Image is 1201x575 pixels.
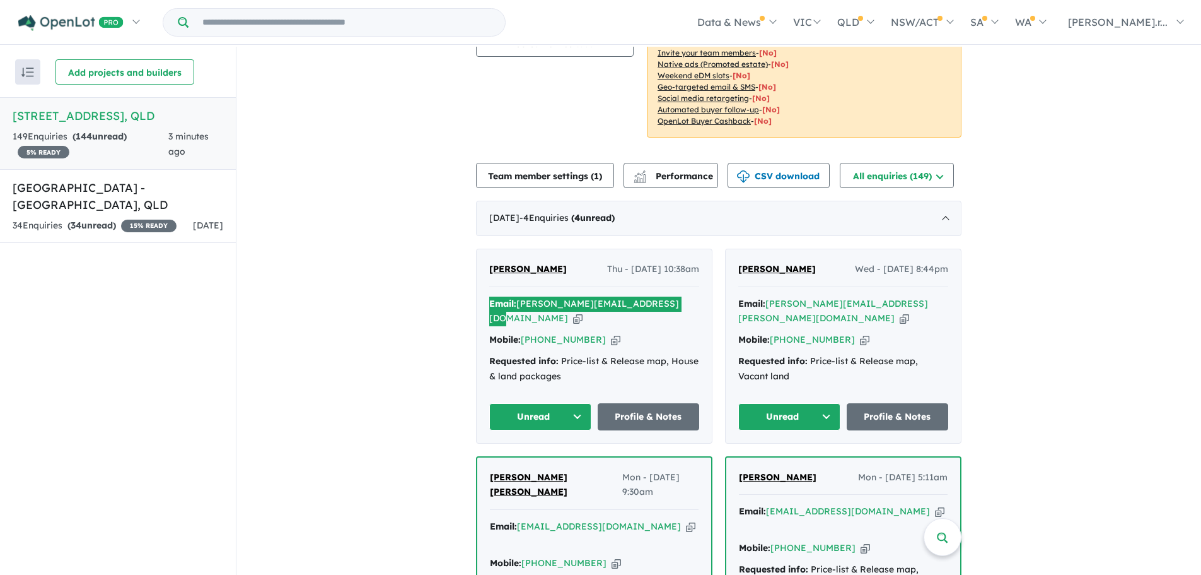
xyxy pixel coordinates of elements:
span: - 4 Enquir ies [519,212,615,223]
strong: Mobile: [490,557,521,569]
u: Native ads (Promoted estate) [658,59,768,69]
strong: Requested info: [739,564,808,575]
span: Performance [635,170,713,182]
span: Wed - [DATE] 8:44pm [855,262,948,277]
button: Unread [489,403,591,430]
span: 5 % READY [18,146,69,158]
span: 15 % READY [121,220,177,232]
strong: Mobile: [739,542,770,554]
strong: Email: [489,298,516,309]
h5: [GEOGRAPHIC_DATA] - [GEOGRAPHIC_DATA] , QLD [13,179,223,213]
button: Copy [612,557,621,570]
span: 4 [574,212,580,223]
span: [PERSON_NAME] [PERSON_NAME] [490,471,567,498]
span: 1 [594,170,599,182]
button: All enquiries (149) [840,163,954,188]
u: Geo-targeted email & SMS [658,82,755,92]
span: [PERSON_NAME] [738,263,816,275]
span: [PERSON_NAME] [489,263,567,275]
strong: ( unread) [571,212,615,223]
a: [PHONE_NUMBER] [521,334,606,345]
button: Performance [624,163,718,188]
strong: Email: [490,521,517,532]
strong: Requested info: [738,355,808,367]
strong: ( unread) [67,220,116,231]
a: [PERSON_NAME] [738,262,816,277]
u: Social media retargeting [658,93,749,103]
div: Price-list & Release map, House & land packages [489,354,699,384]
button: Unread [738,403,840,430]
button: Copy [611,333,620,347]
a: [PHONE_NUMBER] [770,542,856,554]
span: [No] [771,59,789,69]
strong: Mobile: [489,334,521,345]
strong: Mobile: [738,334,770,345]
button: Copy [686,520,695,533]
strong: Email: [738,298,765,309]
strong: Requested info: [489,355,559,367]
span: [No] [754,116,772,126]
a: [PERSON_NAME][EMAIL_ADDRESS][DOMAIN_NAME] [489,298,679,324]
input: Try estate name, suburb, builder or developer [191,9,502,36]
button: Copy [860,333,869,347]
div: 34 Enquir ies [13,218,177,234]
a: [PERSON_NAME] [739,470,816,485]
button: Copy [935,505,944,518]
button: Team member settings (1) [476,163,614,188]
img: line-chart.svg [634,170,646,177]
u: Invite your team members [658,48,756,57]
a: Profile & Notes [847,403,949,430]
span: 3 minutes ago [168,131,209,157]
strong: Email: [739,506,766,517]
a: [EMAIL_ADDRESS][DOMAIN_NAME] [766,506,930,517]
div: 149 Enquir ies [13,129,168,160]
img: Openlot PRO Logo White [18,15,124,31]
u: OpenLot Buyer Cashback [658,116,751,126]
span: [PERSON_NAME].r... [1068,16,1168,28]
button: CSV download [728,163,830,188]
h5: [STREET_ADDRESS] , QLD [13,107,223,124]
span: [DATE] [193,220,223,231]
button: Copy [900,312,909,325]
img: bar-chart.svg [634,174,646,182]
span: Mon - [DATE] 5:11am [858,470,948,485]
button: Copy [573,312,583,325]
img: download icon [737,170,750,183]
a: [PHONE_NUMBER] [521,557,606,569]
a: [PERSON_NAME][EMAIL_ADDRESS][PERSON_NAME][DOMAIN_NAME] [738,298,928,324]
button: Copy [861,542,870,555]
strong: ( unread) [73,131,127,142]
a: [PERSON_NAME] [PERSON_NAME] [490,470,622,501]
span: [No] [758,82,776,92]
u: Automated buyer follow-up [658,105,759,114]
span: [No] [752,93,770,103]
img: sort.svg [21,68,34,77]
div: [DATE] [476,201,961,236]
div: Price-list & Release map, Vacant land [738,354,948,384]
span: [PERSON_NAME] [739,471,816,483]
span: [ No ] [759,48,777,57]
u: Weekend eDM slots [658,71,729,80]
a: [PHONE_NUMBER] [770,334,855,345]
a: Profile & Notes [598,403,700,430]
span: Thu - [DATE] 10:38am [607,262,699,277]
button: Add projects and builders [55,59,194,85]
span: 34 [71,220,81,231]
span: Mon - [DATE] 9:30am [622,470,699,501]
span: 144 [76,131,92,142]
a: [EMAIL_ADDRESS][DOMAIN_NAME] [517,521,681,532]
span: [No] [733,71,750,80]
a: [PERSON_NAME] [489,262,567,277]
span: [No] [762,105,780,114]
